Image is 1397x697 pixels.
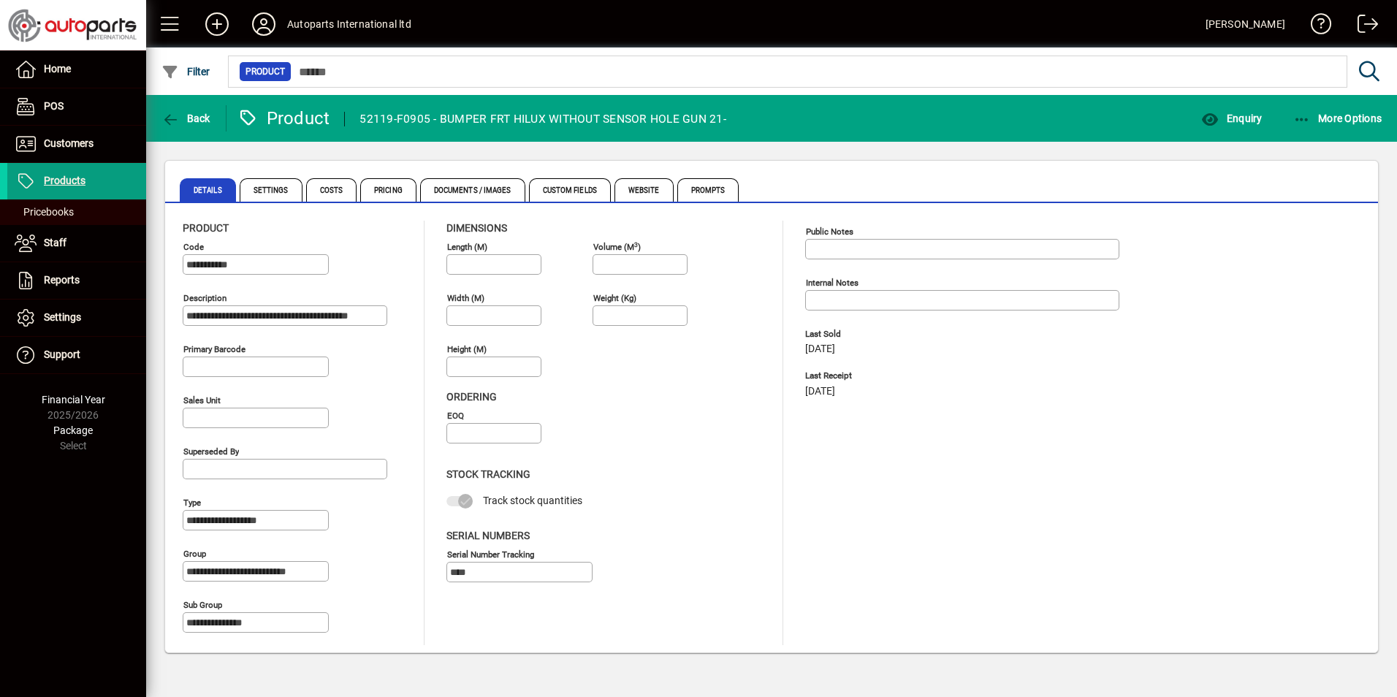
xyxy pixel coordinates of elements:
button: Back [158,105,214,132]
mat-label: Sales unit [183,395,221,405]
mat-label: Width (m) [447,293,484,303]
button: Add [194,11,240,37]
span: Pricebooks [15,206,74,218]
span: Ordering [446,391,497,403]
mat-label: Length (m) [447,242,487,252]
button: More Options [1290,105,1386,132]
a: Logout [1347,3,1379,50]
mat-label: Superseded by [183,446,239,457]
div: [PERSON_NAME] [1206,12,1285,36]
span: More Options [1293,113,1382,124]
mat-label: Group [183,549,206,559]
a: Staff [7,225,146,262]
div: Autoparts International ltd [287,12,411,36]
span: Documents / Images [420,178,525,202]
a: Settings [7,300,146,336]
a: Home [7,51,146,88]
span: POS [44,100,64,112]
span: Prompts [677,178,739,202]
span: Back [161,113,210,124]
span: Stock Tracking [446,468,530,480]
mat-label: EOQ [447,411,464,421]
span: Product [183,222,229,234]
div: Product [237,107,330,130]
span: Details [180,178,236,202]
mat-label: Serial Number tracking [447,549,534,559]
span: Serial Numbers [446,530,530,541]
a: Pricebooks [7,199,146,224]
sup: 3 [634,240,638,248]
button: Filter [158,58,214,85]
span: Package [53,424,93,436]
span: Website [614,178,674,202]
span: [DATE] [805,386,835,397]
button: Enquiry [1198,105,1265,132]
span: Products [44,175,85,186]
mat-label: Description [183,293,227,303]
span: Costs [306,178,357,202]
span: Enquiry [1201,113,1262,124]
span: Product [245,64,285,79]
a: Reports [7,262,146,299]
mat-label: Code [183,242,204,252]
span: Dimensions [446,222,507,234]
span: Home [44,63,71,75]
mat-label: Height (m) [447,344,487,354]
span: Financial Year [42,394,105,405]
span: Track stock quantities [483,495,582,506]
span: Reports [44,274,80,286]
span: Pricing [360,178,416,202]
div: 52119-F0905 - BUMPER FRT HILUX WITHOUT SENSOR HOLE GUN 21- [359,107,726,131]
span: Settings [240,178,302,202]
span: Custom Fields [529,178,611,202]
span: Support [44,348,80,360]
mat-label: Volume (m ) [593,242,641,252]
mat-label: Weight (Kg) [593,293,636,303]
span: Settings [44,311,81,323]
a: Customers [7,126,146,162]
mat-label: Primary barcode [183,344,245,354]
mat-label: Sub group [183,600,222,610]
span: Staff [44,237,66,248]
mat-label: Type [183,498,201,508]
span: Filter [161,66,210,77]
mat-label: Public Notes [806,226,853,237]
span: Customers [44,137,94,149]
app-page-header-button: Back [146,105,227,132]
span: Last Sold [805,330,1024,339]
mat-label: Internal Notes [806,278,859,288]
a: POS [7,88,146,125]
span: Last Receipt [805,371,1024,381]
a: Knowledge Base [1300,3,1332,50]
button: Profile [240,11,287,37]
span: [DATE] [805,343,835,355]
a: Support [7,337,146,373]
